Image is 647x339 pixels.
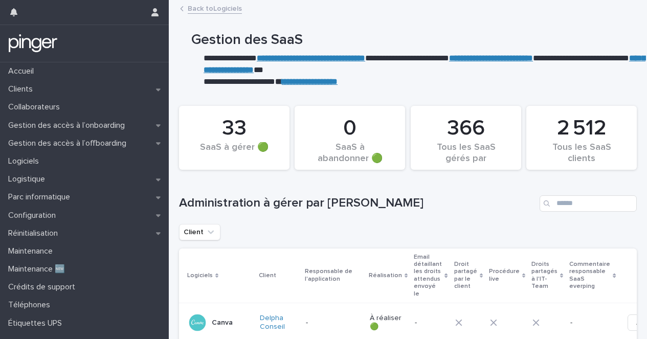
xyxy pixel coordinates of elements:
p: Crédits de support [4,282,83,292]
p: Gestion des accès à l’offboarding [4,139,135,148]
h1: Gestion des SaaS [191,32,646,49]
p: Collaborateurs [4,102,68,112]
p: Droits partagés à l'IT-Team [531,259,557,292]
p: Étiquettes UPS [4,319,70,328]
p: Accueil [4,66,42,76]
p: Commentaire responsable SaaS everping [569,259,610,292]
div: 33 [196,116,272,141]
p: - [570,319,615,327]
p: Maintenance [4,246,61,256]
p: Téléphones [4,300,58,310]
p: Email détaillant les droits attendus envoyé le [414,252,442,300]
div: Tous les SaaS clients [544,142,619,164]
div: Tous les SaaS gérés par [PERSON_NAME] [428,142,504,164]
p: Parc informatique [4,192,78,202]
p: Clients [4,84,41,94]
button: Client [179,224,220,240]
p: Gestion des accès à l’onboarding [4,121,133,130]
p: Logistique [4,174,53,184]
img: mTgBEunGTSyRkCgitkcU [8,33,58,54]
p: Réalisation [369,270,402,281]
div: SaaS à gérer 🟢 [196,142,272,164]
p: Logiciels [187,270,213,281]
p: - [415,319,447,327]
p: - [306,319,362,327]
a: Back toLogiciels [188,2,242,14]
p: Responsable de l'application [305,266,363,285]
div: 366 [428,116,504,141]
p: Réinitialisation [4,229,66,238]
a: Delpha Conseil [260,314,298,331]
p: Canva [212,319,233,327]
div: 2 512 [544,116,619,141]
h1: Administration à gérer par [PERSON_NAME] [179,196,536,211]
p: Logiciels [4,156,47,166]
div: SaaS à abandonner 🟢 [312,142,388,164]
p: À réaliser 🟢 [370,314,407,331]
p: Client [259,270,276,281]
p: Configuration [4,211,64,220]
div: 0 [312,116,388,141]
input: Search [540,195,637,212]
p: Procédure live [489,266,520,285]
p: Droit partagé par le client [454,259,477,292]
p: Maintenance 🆕 [4,264,73,274]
